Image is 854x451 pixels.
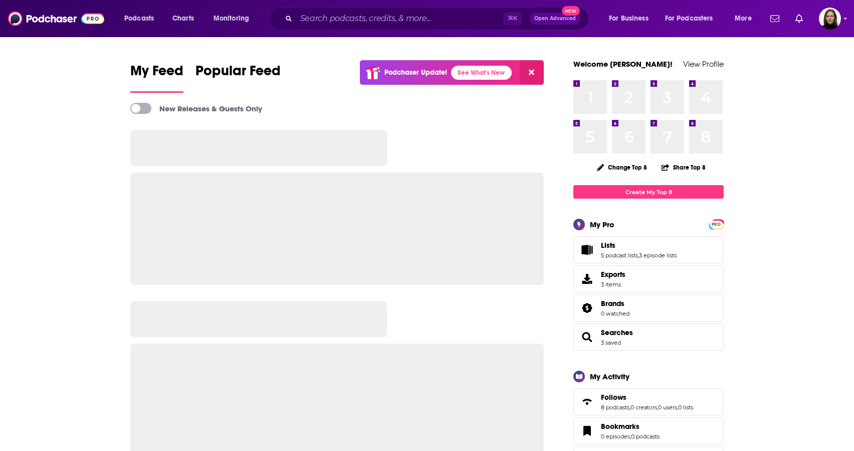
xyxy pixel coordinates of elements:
[573,236,724,263] span: Lists
[735,12,752,26] span: More
[639,252,677,259] a: 3 episode lists
[451,66,512,80] a: See What's New
[601,422,660,431] a: Bookmarks
[601,299,624,308] span: Brands
[659,11,728,27] button: open menu
[130,103,262,114] a: New Releases & Guests Only
[601,270,625,279] span: Exports
[577,330,597,344] a: Searches
[573,324,724,351] span: Searches
[206,11,262,27] button: open menu
[629,404,630,411] span: ,
[577,395,597,409] a: Follows
[601,433,630,440] a: 0 episodes
[710,221,722,228] span: PRO
[601,310,629,317] a: 0 watched
[819,8,841,30] span: Logged in as BevCat3
[562,6,580,16] span: New
[534,16,576,21] span: Open Advanced
[573,185,724,199] a: Create My Top 8
[124,12,154,26] span: Podcasts
[503,12,522,25] span: ⌘ K
[130,62,183,85] span: My Feed
[573,265,724,292] a: Exports
[573,388,724,415] span: Follows
[766,10,783,27] a: Show notifications dropdown
[657,404,658,411] span: ,
[601,339,621,346] a: 3 saved
[384,68,447,77] p: Podchaser Update!
[577,272,597,286] span: Exports
[601,422,639,431] span: Bookmarks
[130,62,183,93] a: My Feed
[278,7,598,30] div: Search podcasts, credits, & more...
[601,252,638,259] a: 5 podcast lists
[195,62,281,93] a: Popular Feed
[591,161,653,174] button: Change Top 8
[601,299,629,308] a: Brands
[678,404,693,411] a: 0 lists
[791,10,807,27] a: Show notifications dropdown
[665,12,713,26] span: For Podcasters
[710,220,722,228] a: PRO
[573,59,673,69] a: Welcome [PERSON_NAME]!
[117,11,167,27] button: open menu
[601,241,677,250] a: Lists
[630,404,657,411] a: 0 creators
[601,281,625,288] span: 3 items
[573,417,724,444] span: Bookmarks
[8,9,104,28] img: Podchaser - Follow, Share and Rate Podcasts
[577,243,597,257] a: Lists
[609,12,649,26] span: For Business
[819,8,841,30] img: User Profile
[819,8,841,30] button: Show profile menu
[296,11,503,27] input: Search podcasts, credits, & more...
[728,11,764,27] button: open menu
[166,11,200,27] a: Charts
[630,433,631,440] span: ,
[590,372,629,381] div: My Activity
[601,404,629,411] a: 8 podcasts
[195,62,281,85] span: Popular Feed
[601,328,633,337] a: Searches
[601,393,626,402] span: Follows
[658,404,677,411] a: 0 users
[172,12,194,26] span: Charts
[677,404,678,411] span: ,
[213,12,249,26] span: Monitoring
[590,220,614,229] div: My Pro
[683,59,724,69] a: View Profile
[631,433,660,440] a: 0 podcasts
[601,241,615,250] span: Lists
[601,393,693,402] a: Follows
[573,294,724,322] span: Brands
[577,424,597,438] a: Bookmarks
[530,13,580,25] button: Open AdvancedNew
[602,11,661,27] button: open menu
[661,158,706,177] button: Share Top 8
[638,252,639,259] span: ,
[577,301,597,315] a: Brands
